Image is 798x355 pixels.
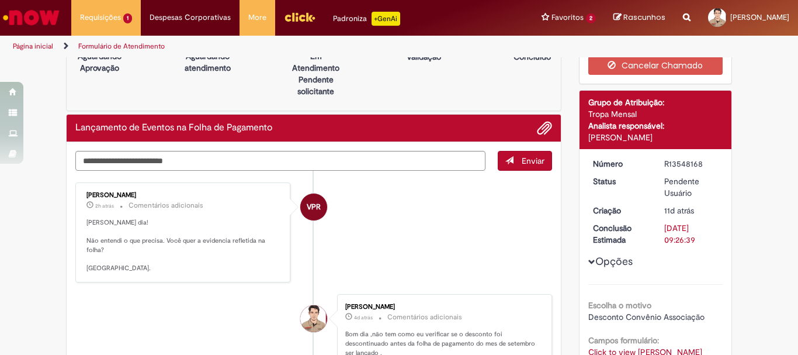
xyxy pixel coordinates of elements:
div: [PERSON_NAME] [345,304,540,311]
span: [PERSON_NAME] [730,12,789,22]
span: 2 [586,13,596,23]
div: Grupo de Atribuição: [588,96,723,108]
img: ServiceNow [1,6,61,29]
div: Padroniza [333,12,400,26]
div: Tropa Mensal [588,108,723,120]
time: 18/09/2025 16:21:15 [664,205,694,216]
span: 2h atrás [95,202,114,209]
p: +GenAi [372,12,400,26]
span: VPR [307,193,321,221]
span: Favoritos [551,12,584,23]
div: Pendente Usuário [664,175,719,199]
p: Em Atendimento [287,50,344,74]
h2: Lançamento de Eventos na Folha de Pagamento Histórico de tíquete [75,123,272,133]
span: Enviar [522,156,544,166]
div: Rodrigo De Resende Melo [300,305,327,332]
dt: Número [584,158,656,170]
span: 11d atrás [664,205,694,216]
span: Requisições [80,12,121,23]
textarea: Digite sua mensagem aqui... [75,151,485,171]
small: Comentários adicionais [129,201,203,211]
div: [DATE] 09:26:39 [664,222,719,246]
div: Analista responsável: [588,120,723,132]
button: Adicionar anexos [537,120,552,136]
div: [PERSON_NAME] [588,132,723,143]
span: Despesas Corporativas [150,12,231,23]
ul: Trilhas de página [9,36,523,57]
div: R13548168 [664,158,719,170]
span: 1 [123,13,132,23]
span: 4d atrás [354,314,373,321]
dt: Criação [584,205,656,216]
dt: Conclusão Estimada [584,222,656,246]
span: Rascunhos [623,12,665,23]
div: 18/09/2025 16:21:15 [664,205,719,216]
a: Formulário de Atendimento [78,42,165,51]
p: [PERSON_NAME] dia! Não entendi o que precisa. Você quer a evidencia refletida na folha? [GEOGRAPH... [86,218,281,273]
span: Desconto Convênio Associação [588,312,705,322]
p: Aguardando Aprovação [71,50,128,74]
div: [PERSON_NAME] [86,192,281,199]
button: Cancelar Chamado [588,56,723,75]
small: Comentários adicionais [387,312,462,322]
dt: Status [584,175,656,187]
b: Campos formulário: [588,335,659,346]
a: Página inicial [13,42,53,51]
div: Vanessa Paiva Ribeiro [300,194,327,220]
b: Escolha o motivo [588,300,651,311]
p: Aguardando atendimento [179,50,236,74]
span: More [248,12,266,23]
p: Pendente solicitante [287,74,344,97]
time: 29/09/2025 08:10:11 [95,202,114,209]
img: click_logo_yellow_360x200.png [284,8,315,26]
a: Rascunhos [613,12,665,23]
time: 26/09/2025 08:56:12 [354,314,373,321]
button: Enviar [498,151,552,171]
